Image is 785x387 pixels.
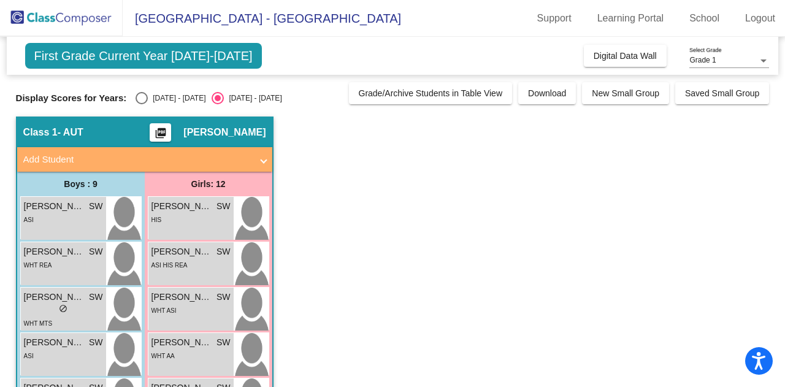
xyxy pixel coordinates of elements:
span: Digital Data Wall [594,51,657,61]
div: Girls: 12 [145,172,272,196]
span: [PERSON_NAME] [151,336,213,349]
span: WHT ASI [151,307,177,314]
a: Learning Portal [588,9,674,28]
span: Download [528,88,566,98]
button: Grade/Archive Students in Table View [349,82,513,104]
span: Grade/Archive Students in Table View [359,88,503,98]
div: Boys : 9 [17,172,145,196]
span: SW [216,245,231,258]
span: New Small Group [592,88,659,98]
button: Saved Small Group [675,82,769,104]
span: WHT AA [151,353,175,359]
span: Saved Small Group [685,88,759,98]
mat-icon: picture_as_pdf [153,127,168,144]
span: ASI [24,216,34,223]
div: [DATE] - [DATE] [148,93,205,104]
button: Download [518,82,576,104]
span: do_not_disturb_alt [59,304,67,313]
span: SW [216,200,231,213]
span: First Grade Current Year [DATE]-[DATE] [25,43,262,69]
span: SW [89,291,103,304]
span: SW [216,336,231,349]
span: SW [89,245,103,258]
span: [PERSON_NAME] [24,336,85,349]
span: - AUT [58,126,83,139]
span: ASI HIS REA [151,262,188,269]
span: ASI [24,353,34,359]
span: [PERSON_NAME] [24,245,85,258]
span: [PERSON_NAME] Panjabi [24,200,85,213]
span: HIS [151,216,162,223]
span: Display Scores for Years: [16,93,127,104]
mat-radio-group: Select an option [136,92,281,104]
span: [PERSON_NAME] [183,126,266,139]
span: [PERSON_NAME] [151,200,213,213]
button: Digital Data Wall [584,45,667,67]
span: [GEOGRAPHIC_DATA] - [GEOGRAPHIC_DATA] [123,9,401,28]
mat-panel-title: Add Student [23,153,251,167]
span: [PERSON_NAME] [151,291,213,304]
span: Grade 1 [689,56,716,64]
div: [DATE] - [DATE] [224,93,281,104]
span: [PERSON_NAME] [151,245,213,258]
span: SW [89,200,103,213]
span: WHT REA [24,262,52,269]
span: [PERSON_NAME] [24,291,85,304]
a: Support [527,9,581,28]
span: Class 1 [23,126,58,139]
a: Logout [735,9,785,28]
button: New Small Group [582,82,669,104]
span: SW [216,291,231,304]
mat-expansion-panel-header: Add Student [17,147,272,172]
span: WHT MTS [24,320,52,327]
span: SW [89,336,103,349]
button: Print Students Details [150,123,171,142]
a: School [680,9,729,28]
